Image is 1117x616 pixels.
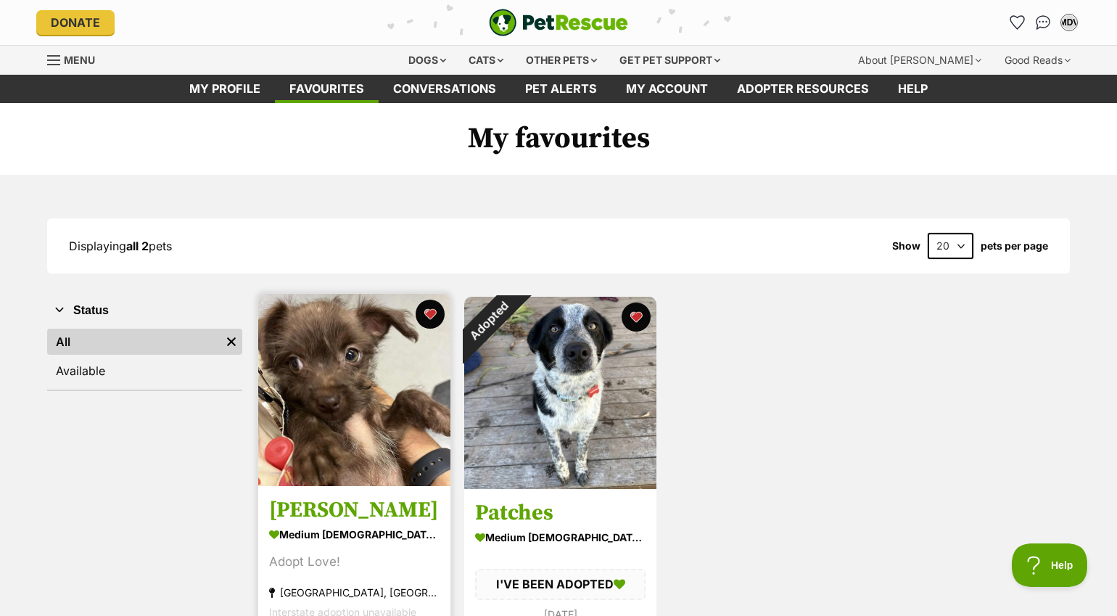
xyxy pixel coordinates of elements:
a: All [47,329,220,355]
a: conversations [379,75,511,103]
a: Menu [47,46,105,72]
div: I'VE BEEN ADOPTED [475,570,646,600]
a: Adopted [464,477,656,492]
a: PetRescue [489,9,628,36]
img: logo-e224e6f780fb5917bec1dbf3a21bbac754714ae5b6737aabdf751b685950b380.svg [489,9,628,36]
span: Menu [64,54,95,66]
div: medium [DEMOGRAPHIC_DATA] Dog [269,525,440,546]
a: My account [611,75,722,103]
a: Favourites [275,75,379,103]
a: Conversations [1031,11,1055,34]
img: Patches [464,297,656,489]
div: Adopted [445,278,532,364]
a: Remove filter [220,329,242,355]
a: Adopter resources [722,75,883,103]
a: Available [47,358,242,384]
label: pets per page [981,240,1048,252]
div: Get pet support [609,46,730,75]
a: Pet alerts [511,75,611,103]
a: My profile [175,75,275,103]
a: Donate [36,10,115,35]
div: Status [47,326,242,390]
button: My account [1058,11,1081,34]
div: Cats [458,46,514,75]
a: Help [883,75,942,103]
span: Displaying pets [69,239,172,253]
div: Dogs [398,46,456,75]
div: Good Reads [994,46,1081,75]
span: Show [892,240,920,252]
div: medium [DEMOGRAPHIC_DATA] Dog [475,527,646,549]
iframe: Help Scout Beacon - Open [1012,543,1088,587]
strong: all 2 [126,239,149,253]
img: Joey [258,294,450,486]
div: Other pets [516,46,607,75]
h3: Patches [475,500,646,527]
button: favourite [416,300,445,329]
h3: [PERSON_NAME] [269,497,440,525]
div: [GEOGRAPHIC_DATA], [GEOGRAPHIC_DATA] [269,583,440,603]
div: Adopt Love! [269,553,440,572]
button: Status [47,301,242,320]
a: Favourites [1005,11,1029,34]
div: About [PERSON_NAME] [848,46,992,75]
button: favourite [622,303,651,332]
div: MDV [1062,15,1076,30]
img: chat-41dd97257d64d25036548639549fe6c8038ab92f7586957e7f3b1b290dea8141.svg [1036,15,1051,30]
ul: Account quick links [1005,11,1081,34]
